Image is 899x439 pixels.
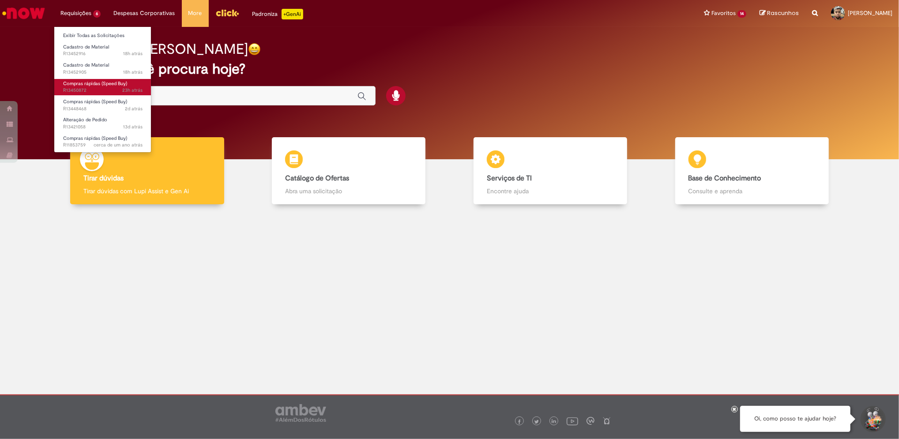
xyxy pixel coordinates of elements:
time: 26/08/2025 13:56:44 [125,105,143,112]
b: Serviços de TI [487,174,532,183]
span: Alteração de Pedido [63,116,107,123]
h2: O que você procura hoje? [79,61,820,77]
span: Compras rápidas (Speed Buy) [63,80,127,87]
span: Compras rápidas (Speed Buy) [63,98,127,105]
p: Tirar dúvidas com Lupi Assist e Gen Ai [83,187,211,195]
img: ServiceNow [1,4,46,22]
span: R13450872 [63,87,143,94]
p: Abra uma solicitação [285,187,412,195]
a: Aberto R13452916 : Cadastro de Material [54,42,151,59]
a: Catálogo de Ofertas Abra uma solicitação [248,137,450,205]
a: Aberto R11853759 : Compras rápidas (Speed Buy) [54,134,151,150]
span: Compras rápidas (Speed Buy) [63,135,127,142]
div: Oi, como posso te ajudar hoje? [740,406,850,432]
img: logo_footer_twitter.png [534,420,539,424]
p: +GenAi [282,9,303,19]
span: Favoritos [711,9,736,18]
span: Despesas Corporativas [114,9,175,18]
span: 23h atrás [122,87,143,94]
span: R13452905 [63,69,143,76]
img: logo_footer_youtube.png [567,415,578,427]
span: 13d atrás [123,124,143,130]
a: Rascunhos [760,9,799,18]
img: happy-face.png [248,43,261,56]
span: R13421058 [63,124,143,131]
span: 18h atrás [123,69,143,75]
a: Aberto R13421058 : Alteração de Pedido [54,115,151,131]
b: Tirar dúvidas [83,174,124,183]
time: 27/08/2025 14:50:21 [123,50,143,57]
ul: Requisições [54,26,151,153]
img: logo_footer_linkedin.png [552,419,556,424]
time: 15/08/2025 14:17:46 [123,124,143,130]
b: Catálogo de Ofertas [285,174,349,183]
span: More [188,9,202,18]
span: cerca de um ano atrás [94,142,143,148]
span: R13448468 [63,105,143,113]
img: logo_footer_ambev_rotulo_gray.png [275,404,326,422]
a: Serviços de TI Encontre ajuda [450,137,651,205]
span: 2d atrás [125,105,143,112]
button: Iniciar Conversa de Suporte [859,406,886,432]
a: Aberto R13450872 : Compras rápidas (Speed Buy) [54,79,151,95]
span: 14 [737,10,746,18]
span: 18h atrás [123,50,143,57]
img: logo_footer_workplace.png [587,417,594,425]
span: [PERSON_NAME] [848,9,892,17]
img: logo_footer_facebook.png [517,420,522,424]
img: click_logo_yellow_360x200.png [215,6,239,19]
span: Requisições [60,9,91,18]
time: 08/08/2024 12:43:31 [94,142,143,148]
a: Aberto R13452905 : Cadastro de Material [54,60,151,77]
a: Aberto R13448468 : Compras rápidas (Speed Buy) [54,97,151,113]
img: logo_footer_naosei.png [603,417,611,425]
a: Exibir Todas as Solicitações [54,31,151,41]
p: Encontre ajuda [487,187,614,195]
b: Base de Conhecimento [688,174,761,183]
span: R11853759 [63,142,143,149]
h2: Bom dia, [PERSON_NAME] [79,41,248,57]
span: R13452916 [63,50,143,57]
a: Tirar dúvidas Tirar dúvidas com Lupi Assist e Gen Ai [46,137,248,205]
p: Consulte e aprenda [688,187,816,195]
div: Padroniza [252,9,303,19]
a: Base de Conhecimento Consulte e aprenda [651,137,853,205]
span: 6 [93,10,101,18]
time: 27/08/2025 09:02:09 [122,87,143,94]
span: Rascunhos [767,9,799,17]
span: Cadastro de Material [63,62,109,68]
time: 27/08/2025 14:49:18 [123,69,143,75]
span: Cadastro de Material [63,44,109,50]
